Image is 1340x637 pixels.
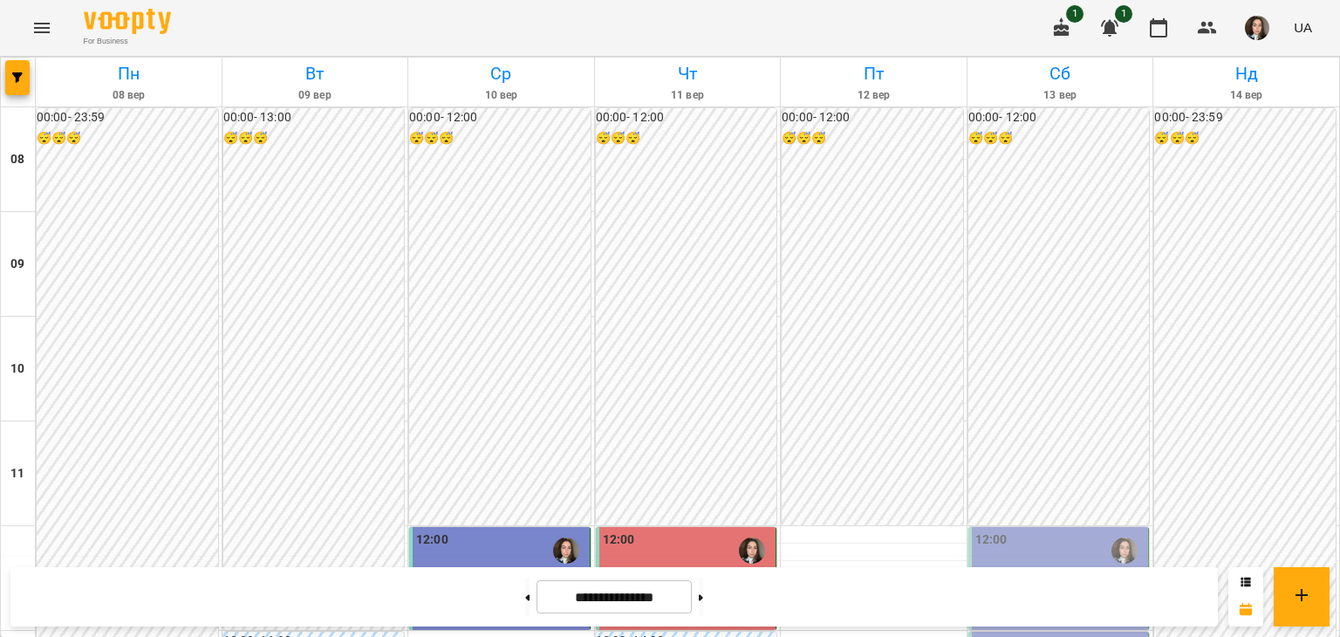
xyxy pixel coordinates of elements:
[1156,60,1337,87] h6: Нд
[10,360,24,379] h6: 10
[84,36,171,47] span: For Business
[970,60,1151,87] h6: Сб
[603,531,635,550] label: 12:00
[783,60,964,87] h6: Пт
[1066,5,1084,23] span: 1
[223,108,405,127] h6: 00:00 - 13:00
[970,87,1151,104] h6: 13 вер
[1115,5,1132,23] span: 1
[596,129,777,148] h6: 😴😴😴
[968,129,1150,148] h6: 😴😴😴
[1294,18,1312,37] span: UA
[37,129,218,148] h6: 😴😴😴
[411,60,591,87] h6: Ср
[783,87,964,104] h6: 12 вер
[38,60,219,87] h6: Пн
[782,108,963,127] h6: 00:00 - 12:00
[225,87,406,104] h6: 09 вер
[225,60,406,87] h6: Вт
[1111,538,1138,564] img: Грицюк Анна Андріївна (і)
[223,129,405,148] h6: 😴😴😴
[596,108,777,127] h6: 00:00 - 12:00
[975,531,1008,550] label: 12:00
[37,108,218,127] h6: 00:00 - 23:59
[968,108,1150,127] h6: 00:00 - 12:00
[411,87,591,104] h6: 10 вер
[1154,129,1336,148] h6: 😴😴😴
[1156,87,1337,104] h6: 14 вер
[409,108,591,127] h6: 00:00 - 12:00
[782,129,963,148] h6: 😴😴😴
[598,87,778,104] h6: 11 вер
[21,7,63,49] button: Menu
[38,87,219,104] h6: 08 вер
[553,538,579,564] img: Грицюк Анна Андріївна (і)
[409,129,591,148] h6: 😴😴😴
[1287,11,1319,44] button: UA
[598,60,778,87] h6: Чт
[10,464,24,483] h6: 11
[10,255,24,274] h6: 09
[10,150,24,169] h6: 08
[739,538,765,564] img: Грицюк Анна Андріївна (і)
[1245,16,1269,40] img: 44d3d6facc12e0fb6bd7f330c78647dd.jfif
[1154,108,1336,127] h6: 00:00 - 23:59
[84,9,171,34] img: Voopty Logo
[416,531,448,550] label: 12:00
